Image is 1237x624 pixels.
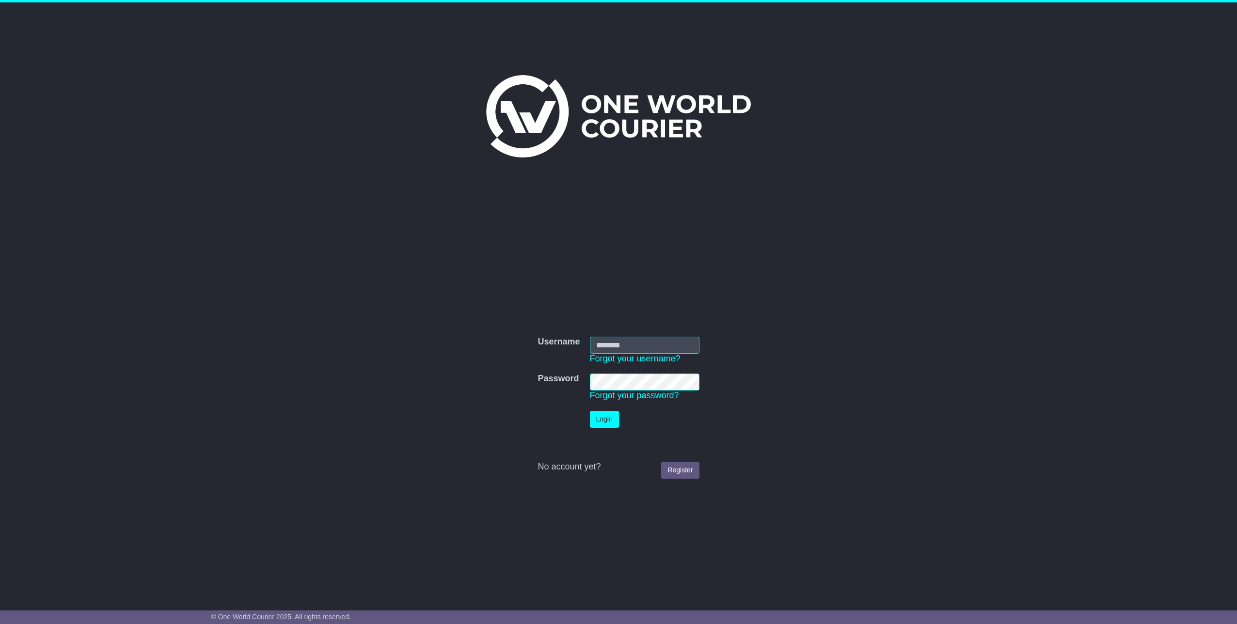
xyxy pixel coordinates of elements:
[590,390,679,400] a: Forgot your password?
[590,354,681,363] a: Forgot your username?
[538,337,580,347] label: Username
[538,374,579,384] label: Password
[590,411,619,428] button: Login
[538,462,699,472] div: No account yet?
[661,462,699,479] a: Register
[211,613,351,621] span: © One World Courier 2025. All rights reserved.
[486,75,751,157] img: One World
